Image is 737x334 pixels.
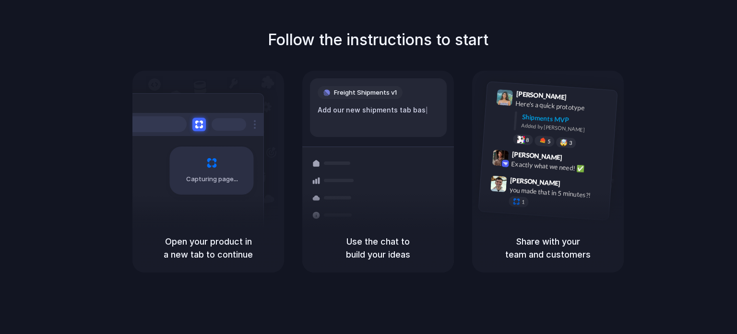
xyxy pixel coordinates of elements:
[522,199,525,205] span: 1
[570,93,589,104] span: 9:41 AM
[511,148,562,162] span: [PERSON_NAME]
[515,98,611,114] div: Here's a quick prototype
[509,185,605,201] div: you made that in 5 minutes?!
[314,235,442,261] h5: Use the chat to build your ideas
[511,159,607,175] div: Exactly what we need! ✅
[516,88,567,102] span: [PERSON_NAME]
[426,106,428,114] span: |
[565,153,585,165] span: 9:42 AM
[484,235,612,261] h5: Share with your team and customers
[569,140,572,146] span: 3
[521,122,609,136] div: Added by [PERSON_NAME]
[526,137,529,142] span: 8
[318,105,439,115] div: Add our new shipments tab bas
[547,138,551,144] span: 5
[522,111,610,127] div: Shipments MVP
[334,88,397,98] span: Freight Shipments v1
[186,174,239,184] span: Capturing page
[563,179,583,191] span: 9:47 AM
[560,139,568,146] div: 🤯
[144,235,273,261] h5: Open your product in a new tab to continue
[510,174,561,188] span: [PERSON_NAME]
[268,28,488,51] h1: Follow the instructions to start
